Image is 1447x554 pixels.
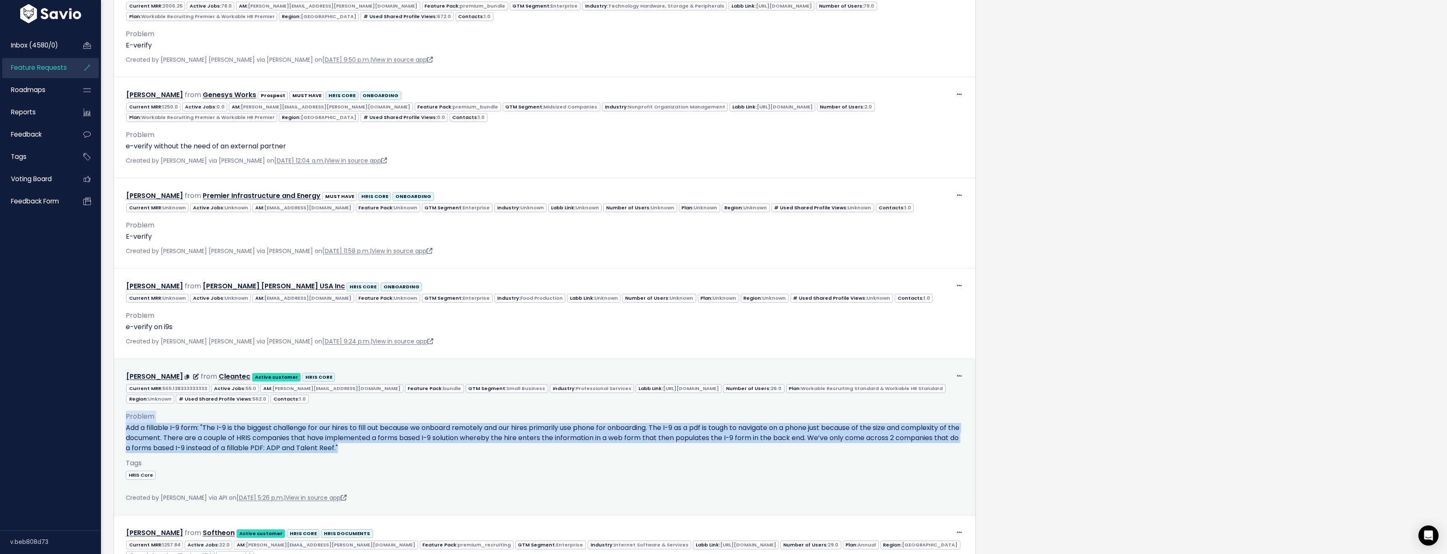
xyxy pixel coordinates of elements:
span: Voting Board [11,174,52,183]
span: Active Jobs: [190,294,251,303]
p: E-verify [126,232,964,242]
a: View in source app [326,156,387,165]
span: Unknown [162,204,186,211]
span: Region: [279,113,359,122]
a: [DATE] 11:58 p.m. [322,247,370,255]
span: Active Jobs: [211,384,259,393]
span: Active Jobs: [185,541,232,549]
span: Unknown [743,204,767,211]
span: AM: [229,103,413,111]
div: v.beb808d73 [10,531,101,553]
p: E-verify [126,40,964,50]
span: [URL][DOMAIN_NAME] [756,3,812,9]
span: Unknown [651,204,674,211]
a: HRIS Core [126,470,156,479]
span: # Used Shared Profile Views: [790,294,893,303]
span: AM: [234,541,418,549]
a: Reports [2,103,70,122]
span: Contacts: [450,113,488,122]
span: Feature Pack: [420,541,514,549]
span: Unknown [225,204,248,211]
a: Softheon [203,528,235,538]
span: Labb Link: [567,294,620,303]
span: Industry: [582,2,727,11]
span: Created by [PERSON_NAME] [PERSON_NAME] via [PERSON_NAME] on | [126,55,433,64]
span: 2.0 [864,103,872,110]
strong: HRIS CORE [361,193,388,200]
strong: Active customer [239,530,283,537]
span: Unknown [520,204,544,211]
a: [PERSON_NAME] [126,372,183,381]
span: # Used Shared Profile Views: [771,203,874,212]
span: Plan: [786,384,946,393]
a: [PERSON_NAME] [126,191,183,200]
span: premium_bundle [460,3,505,9]
span: Current MRR: [126,103,180,111]
p: Add a fillable I-9 form: "The I-9 is the biggest challenge for our hires to fill out because we o... [126,423,964,453]
span: [URL][DOMAIN_NAME] [663,385,719,392]
span: Current MRR: [126,203,188,212]
span: Feature Pack: [422,2,508,11]
span: Number of Users: [723,384,784,393]
span: AM: [252,294,354,303]
a: View in source app [371,247,432,255]
span: # Used Shared Profile Views: [176,395,269,404]
span: Number of Users: [780,541,841,549]
span: Professional Services [576,385,631,392]
img: logo-white.9d6f32f41409.svg [18,4,83,23]
span: 79.0 [864,3,874,9]
strong: HRIS CORE [329,92,355,99]
p: e-verify without the need of an external partner [126,141,964,151]
span: Number of Users: [622,294,696,303]
span: 1.0 [924,295,930,301]
span: Workable Recruiting Premier & Workable HR Premier [141,114,275,121]
span: Created by [PERSON_NAME] [PERSON_NAME] via [PERSON_NAME] on | [126,247,432,255]
span: AM: [252,203,354,212]
span: 1.0 [905,204,911,211]
span: Region: [279,12,359,21]
a: Feedback [2,125,70,144]
span: Nonprofit Organization Management [628,103,725,110]
span: Contacts: [270,395,308,404]
span: 0.0 [437,114,445,121]
span: Contacts: [876,203,914,212]
span: 22.0 [219,541,230,548]
a: Genesys Works [203,90,256,100]
span: Active Jobs: [182,103,227,111]
span: Plan: [843,541,879,549]
span: Problem [126,29,154,39]
strong: MUST HAVE [325,193,354,200]
span: Problem [126,130,154,140]
a: [PERSON_NAME] [126,528,183,538]
span: Feature Requests [11,63,67,72]
span: 2006.25 [162,3,183,9]
strong: HRIS CORE [305,374,332,380]
span: from [185,191,201,200]
a: [PERSON_NAME] [126,281,183,291]
a: Feedback form [2,192,70,211]
span: Problem [126,311,154,320]
a: Inbox (4580/0) [2,36,70,55]
span: [GEOGRAPHIC_DATA] [902,541,957,548]
span: [EMAIL_ADDRESS][DOMAIN_NAME] [264,295,351,301]
span: Feature Pack: [405,384,464,393]
a: Feature Requests [2,58,70,77]
a: Roadmaps [2,80,70,100]
span: Unknown [394,204,417,211]
span: Tags [11,152,27,161]
span: from [201,372,217,381]
span: Labb Link: [729,103,815,111]
span: Contacts: [895,294,933,303]
span: 55.0 [246,385,256,392]
span: premium_bundle [453,103,498,110]
span: 29.0 [828,541,838,548]
span: Active Jobs: [190,203,251,212]
span: Unknown [762,295,786,301]
span: AM: [236,2,420,11]
strong: Active customer [255,374,298,380]
span: GTM Segment: [466,384,548,393]
div: Open Intercom Messenger [1418,525,1439,546]
span: Tags [126,458,142,468]
strong: ONBOARDING [384,283,419,290]
span: [PERSON_NAME][EMAIL_ADDRESS][PERSON_NAME][DOMAIN_NAME] [241,103,410,110]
